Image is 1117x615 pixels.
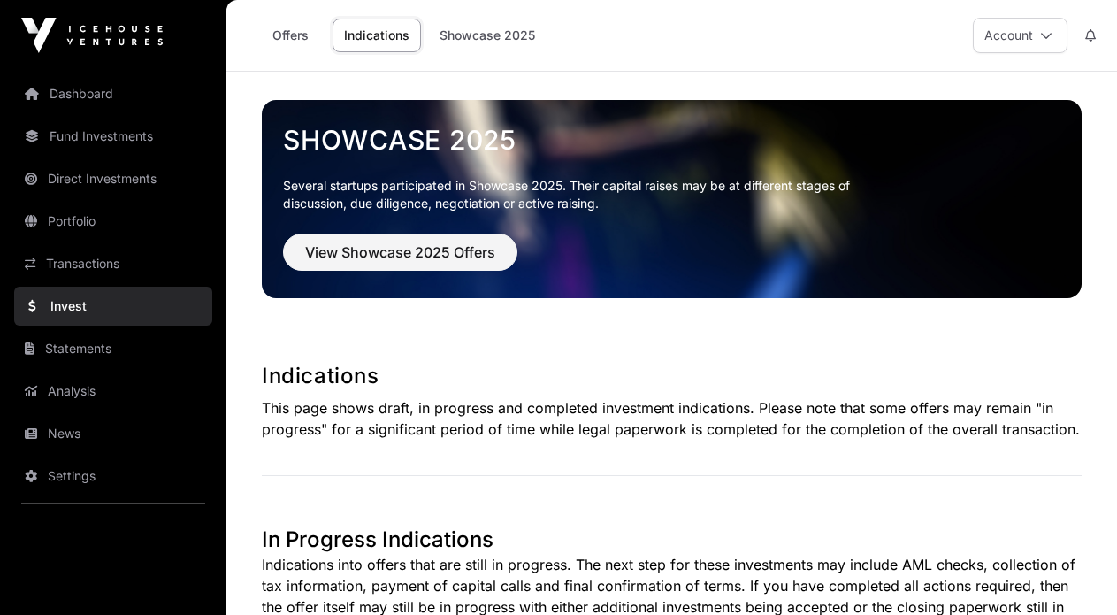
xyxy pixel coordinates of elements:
a: View Showcase 2025 Offers [283,251,517,269]
a: Offers [255,19,325,52]
img: Icehouse Ventures Logo [21,18,163,53]
p: This page shows draft, in progress and completed investment indications. Please note that some of... [262,397,1082,440]
a: News [14,414,212,453]
a: Settings [14,457,212,496]
a: Direct Investments [14,159,212,198]
a: Showcase 2025 [428,19,547,52]
a: Invest [14,287,212,326]
a: Showcase 2025 [283,124,1060,156]
iframe: Chat Widget [1029,530,1117,615]
a: Indications [333,19,421,52]
a: Portfolio [14,202,212,241]
h1: Indications [262,362,1082,390]
a: Analysis [14,372,212,411]
img: Showcase 2025 [262,100,1082,298]
h1: In Progress Indications [262,526,1082,554]
button: Account [973,18,1067,53]
button: View Showcase 2025 Offers [283,234,517,271]
a: Fund Investments [14,117,212,156]
span: View Showcase 2025 Offers [305,242,495,263]
a: Transactions [14,244,212,283]
p: Several startups participated in Showcase 2025. Their capital raises may be at different stages o... [283,177,877,212]
a: Statements [14,329,212,368]
a: Dashboard [14,74,212,113]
